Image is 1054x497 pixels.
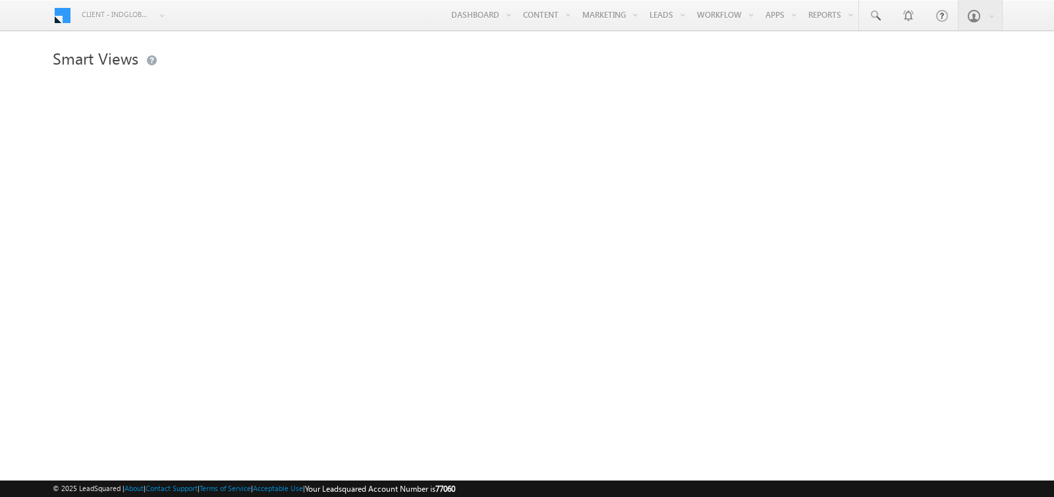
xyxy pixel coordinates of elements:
a: Terms of Service [200,484,251,492]
span: Your Leadsquared Account Number is [305,484,455,494]
span: Client - indglobal1 (77060) [82,8,151,21]
span: © 2025 LeadSquared | | | | | [53,482,455,495]
a: About [125,484,144,492]
a: Acceptable Use [253,484,303,492]
span: Smart Views [53,47,138,69]
span: 77060 [435,484,455,494]
a: Contact Support [146,484,198,492]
